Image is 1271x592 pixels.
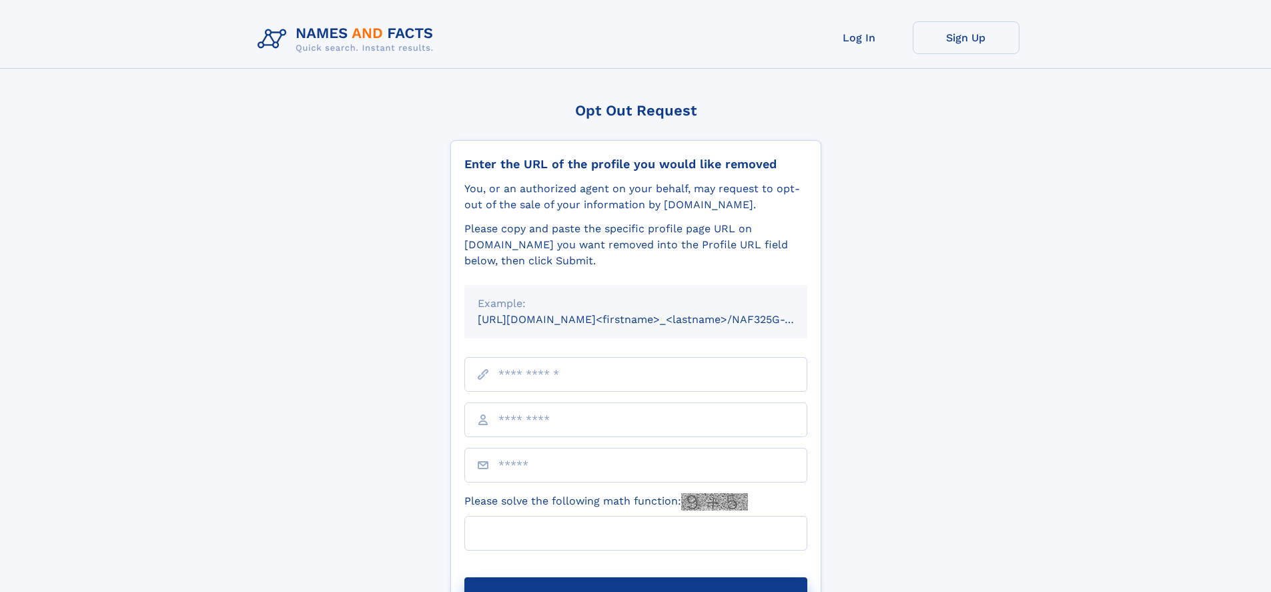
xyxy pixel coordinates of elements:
[913,21,1019,54] a: Sign Up
[464,493,748,511] label: Please solve the following math function:
[478,313,833,326] small: [URL][DOMAIN_NAME]<firstname>_<lastname>/NAF325G-xxxxxxxx
[252,21,444,57] img: Logo Names and Facts
[464,221,807,269] div: Please copy and paste the specific profile page URL on [DOMAIN_NAME] you want removed into the Pr...
[464,157,807,172] div: Enter the URL of the profile you would like removed
[450,102,821,119] div: Opt Out Request
[464,181,807,213] div: You, or an authorized agent on your behalf, may request to opt-out of the sale of your informatio...
[478,296,794,312] div: Example:
[806,21,913,54] a: Log In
